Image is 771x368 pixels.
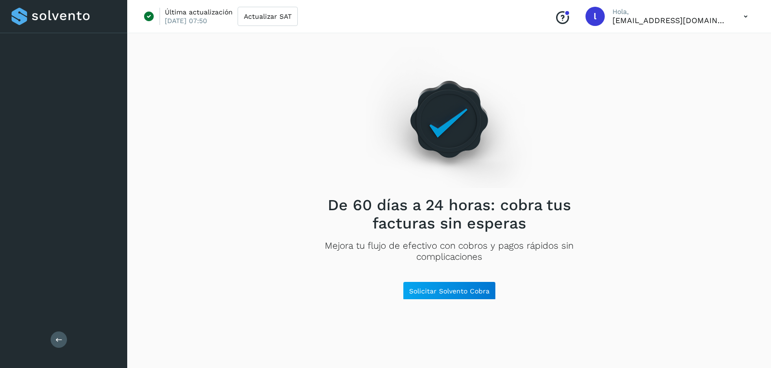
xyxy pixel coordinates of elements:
img: Empty state image [366,47,532,188]
p: Hola, [612,8,728,16]
p: [DATE] 07:50 [165,16,207,25]
button: Actualizar SAT [238,7,298,26]
p: Mejora tu flujo de efectivo con cobros y pagos rápidos sin complicaciones [312,241,586,263]
button: Solicitar Solvento Cobra [403,281,496,301]
span: Actualizar SAT [244,13,292,20]
p: Última actualización [165,8,233,16]
span: Solicitar Solvento Cobra [409,288,490,294]
p: lmedina_ferrusquia@hotmail.com [612,16,728,25]
h2: De 60 días a 24 horas: cobra tus facturas sin esperas [312,196,586,233]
